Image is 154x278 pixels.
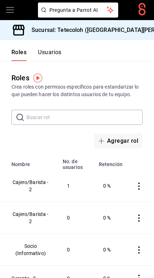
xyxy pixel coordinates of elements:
div: navigation tabs [11,49,62,61]
button: actions [135,183,143,190]
button: Usuarios [38,49,62,61]
button: actions [135,246,143,254]
td: 1 [58,170,95,202]
td: 0 [58,202,95,234]
td: 0 % [95,202,127,234]
td: 0 [58,234,95,266]
th: No. de usuarios [58,154,95,170]
div: Roles [11,72,29,83]
input: Buscar rol [27,110,143,124]
button: Roles [11,49,27,61]
th: Retención [95,154,127,170]
td: 0 % [95,234,127,266]
button: Pregunta a Parrot AI [38,3,118,18]
button: open drawer [6,6,14,14]
button: Agregar rol [94,133,143,149]
span: Pregunta a Parrot AI [49,6,107,14]
button: Cajero/Barista - 2 [11,211,50,225]
div: Crea roles con permisos específicos para estandarizar lo que pueden hacer los distintos usuarios ... [11,83,143,98]
button: actions [135,215,143,222]
td: 0 % [95,170,127,202]
img: Tooltip marker [33,74,42,83]
button: Socio (Informativo) [11,242,50,257]
button: Cajero/Barista - 2 [11,179,50,193]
